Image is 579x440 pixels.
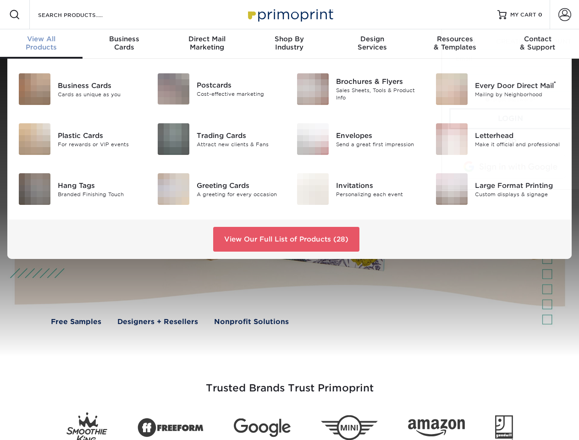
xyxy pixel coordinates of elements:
[248,29,331,59] a: Shop ByIndustry
[197,130,282,140] div: Trading Cards
[336,190,422,198] div: Personalizing each event
[58,80,143,90] div: Business Cards
[485,97,535,103] a: forgot password?
[414,29,496,59] a: Resources& Templates
[19,73,50,105] img: Business Cards
[18,70,143,109] a: Business Cards Business Cards Cards as unique as you
[436,173,468,205] img: Large Format Printing
[297,170,422,209] a: Invitations Invitations Personalizing each event
[436,123,468,155] img: Letterhead
[234,418,291,437] img: Google
[158,173,189,205] img: Greeting Cards
[157,120,282,159] a: Trading Cards Trading Cards Attract new clients & Fans
[58,180,143,190] div: Hang Tags
[449,38,475,45] span: SIGN IN
[157,170,282,209] a: Greeting Cards Greeting Cards A greeting for every occasion
[414,35,496,51] div: & Templates
[436,73,468,105] img: Every Door Direct Mail
[449,108,572,129] a: Login
[2,412,78,437] iframe: Google Customer Reviews
[18,120,143,159] a: Plastic Cards Plastic Cards For rewards or VIP events
[165,35,248,43] span: Direct Mail
[37,9,127,20] input: SEARCH PRODUCTS.....
[165,29,248,59] a: Direct MailMarketing
[408,419,465,437] img: Amazon
[297,70,422,109] a: Brochures & Flyers Brochures & Flyers Sales Sheets, Tools & Product Info
[157,70,282,108] a: Postcards Postcards Cost-effective marketing
[248,35,331,43] span: Shop By
[19,123,50,155] img: Plastic Cards
[83,35,165,51] div: Cards
[197,90,282,98] div: Cost-effective marketing
[331,29,414,59] a: DesignServices
[22,360,558,405] h3: Trusted Brands Trust Primoprint
[436,170,561,209] a: Large Format Printing Large Format Printing Custom displays & signage
[336,180,422,190] div: Invitations
[436,120,561,159] a: Letterhead Letterhead Make it official and professional
[336,87,422,102] div: Sales Sheets, Tools & Product Info
[244,5,336,24] img: Primoprint
[58,130,143,140] div: Plastic Cards
[331,35,414,43] span: Design
[436,70,561,109] a: Every Door Direct Mail Every Door Direct Mail® Mailing by Neighborhood
[449,137,572,148] div: OR
[475,190,561,198] div: Custom displays & signage
[19,173,50,205] img: Hang Tags
[83,35,165,43] span: Business
[18,170,143,209] a: Hang Tags Hang Tags Branded Finishing Touch
[83,29,165,59] a: BusinessCards
[495,415,513,440] img: Goodwill
[165,35,248,51] div: Marketing
[297,123,329,155] img: Envelopes
[197,140,282,148] div: Attract new clients & Fans
[449,49,572,67] input: Email
[510,11,536,19] span: MY CART
[297,73,329,105] img: Brochures & Flyers
[213,227,359,252] a: View Our Full List of Products (28)
[297,173,329,205] img: Invitations
[538,11,542,18] span: 0
[414,35,496,43] span: Resources
[58,90,143,98] div: Cards as unique as you
[336,77,422,87] div: Brochures & Flyers
[248,35,331,51] div: Industry
[58,140,143,148] div: For rewards or VIP events
[496,38,572,45] span: CREATE AN ACCOUNT
[336,140,422,148] div: Send a great first impression
[297,120,422,159] a: Envelopes Envelopes Send a great first impression
[158,73,189,104] img: Postcards
[158,123,189,155] img: Trading Cards
[331,35,414,51] div: Services
[58,190,143,198] div: Branded Finishing Touch
[197,190,282,198] div: A greeting for every occasion
[197,180,282,190] div: Greeting Cards
[336,130,422,140] div: Envelopes
[197,80,282,90] div: Postcards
